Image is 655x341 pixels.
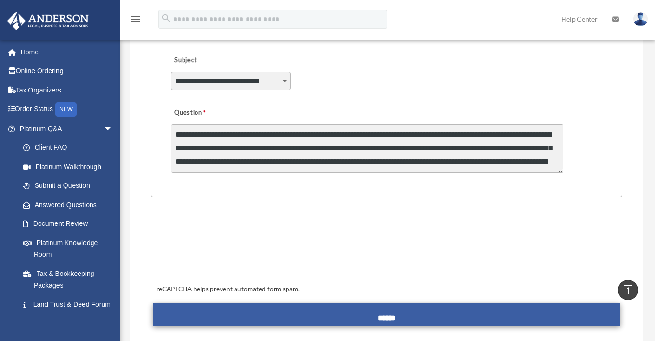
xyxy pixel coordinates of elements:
a: Document Review [13,214,128,234]
label: Subject [171,54,262,67]
div: NEW [55,102,77,117]
i: vertical_align_top [622,284,634,295]
img: Anderson Advisors Platinum Portal [4,12,92,30]
a: Client FAQ [13,138,128,157]
iframe: reCAPTCHA [154,227,300,264]
a: Home [7,42,128,62]
a: Tax & Bookkeeping Packages [13,264,128,295]
a: Platinum Q&Aarrow_drop_down [7,119,128,138]
div: reCAPTCHA helps prevent automated form spam. [153,284,621,295]
span: arrow_drop_down [104,119,123,139]
a: Tax Organizers [7,80,128,100]
a: Platinum Walkthrough [13,157,128,176]
i: search [161,13,171,24]
a: Platinum Knowledge Room [13,233,128,264]
a: Online Ordering [7,62,128,81]
a: Submit a Question [13,176,123,196]
a: Order StatusNEW [7,100,128,119]
a: Land Trust & Deed Forum [13,295,128,314]
a: menu [130,17,142,25]
a: Answered Questions [13,195,128,214]
a: vertical_align_top [618,280,638,300]
img: User Pic [633,12,648,26]
label: Question [171,106,246,120]
i: menu [130,13,142,25]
